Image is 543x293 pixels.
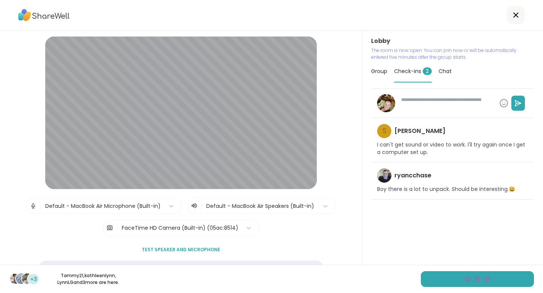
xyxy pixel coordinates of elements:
p: I can't get sound or video to work. I'll try again once I get a computer set up. [377,141,528,156]
div: 🎉 Chrome audio is fixed! If this is your first group, please restart your browser so audio works ... [39,261,323,275]
h3: Lobby [371,37,534,46]
span: | [40,198,41,214]
span: +3 [30,275,37,283]
span: S [382,126,387,137]
button: Test speaker and microphone [139,242,223,258]
h4: [PERSON_NAME] [394,127,445,135]
h4: ryancchase [394,171,431,180]
div: Default - MacBook Air Microphone (Built-in) [45,202,161,210]
span: Check-ins [394,67,432,75]
p: Tammy21 , kathleenlynn , LynnLG and 3 more are here. [46,272,130,286]
img: ryancchase [377,168,391,183]
img: shannon921 [377,94,395,112]
span: Chat [439,67,452,75]
span: Group [371,67,387,75]
img: Tammy21 [10,273,20,284]
img: Microphone [30,198,37,214]
span: Test speaker and microphone [142,246,220,253]
p: The room is now open. You can join now or will be automatically entered five minutes after the gr... [371,47,534,61]
img: kathleenlynn [16,273,26,284]
img: ShareWell Logo [18,6,70,24]
div: FaceTime HD Camera (Built-in) (05ac:8514) [122,224,238,232]
span: | [116,220,118,235]
img: Camera [106,220,113,235]
span: | [201,201,202,211]
p: Boy there is a lot to unpack. Should be interesting.😀 [377,186,515,193]
img: LynnLG [22,273,32,284]
span: 2 [423,67,432,75]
